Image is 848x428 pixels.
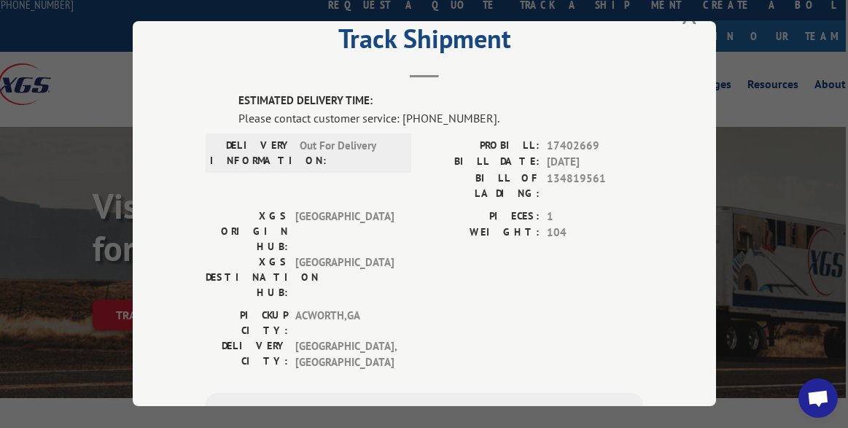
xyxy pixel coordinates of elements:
div: Open chat [798,378,838,418]
span: 1 [547,209,643,225]
label: XGS ORIGIN HUB: [206,209,288,254]
span: [GEOGRAPHIC_DATA] , [GEOGRAPHIC_DATA] [295,338,394,371]
label: DELIVERY CITY: [206,338,288,371]
label: BILL DATE: [424,154,540,171]
span: Out For Delivery [300,138,398,168]
label: DELIVERY INFORMATION: [210,138,292,168]
label: BILL OF LADING: [424,171,540,201]
div: Please contact customer service: [PHONE_NUMBER]. [238,109,643,127]
span: 134819561 [547,171,643,201]
label: PROBILL: [424,138,540,155]
span: 17402669 [547,138,643,155]
span: [GEOGRAPHIC_DATA] [295,209,394,254]
label: ESTIMATED DELIVERY TIME: [238,93,643,109]
span: ACWORTH , GA [295,308,394,338]
span: [DATE] [547,154,643,171]
label: WEIGHT: [424,225,540,241]
span: [GEOGRAPHIC_DATA] [295,254,394,300]
span: 104 [547,225,643,241]
h2: Track Shipment [206,28,643,56]
label: PIECES: [424,209,540,225]
label: XGS DESTINATION HUB: [206,254,288,300]
label: PICKUP CITY: [206,308,288,338]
